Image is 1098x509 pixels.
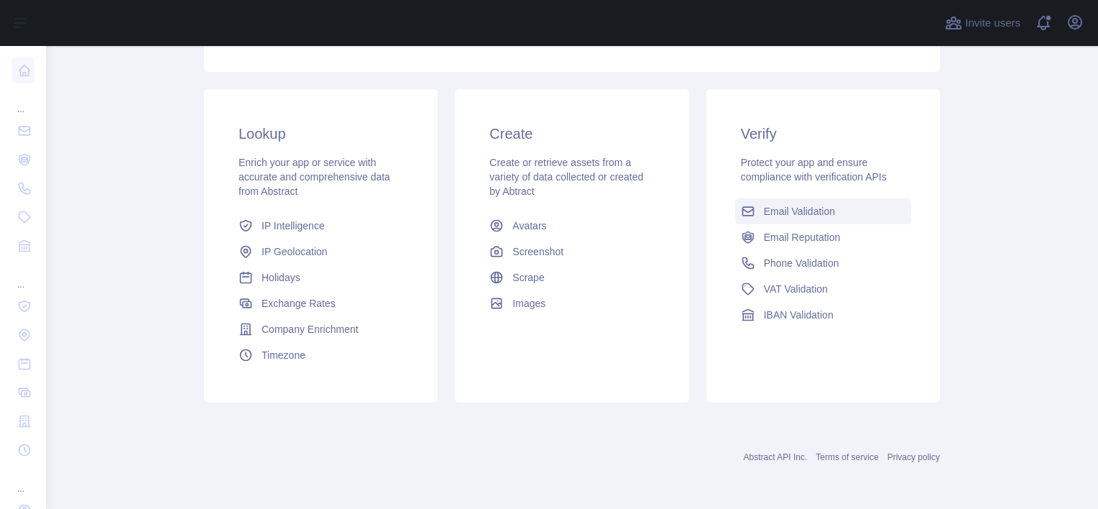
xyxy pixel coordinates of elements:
span: Images [512,296,545,311]
span: IBAN Validation [764,308,834,322]
span: Company Enrichment [262,322,359,336]
span: IP Geolocation [262,244,328,259]
a: Phone Validation [735,250,911,276]
a: IBAN Validation [735,302,911,328]
h3: Lookup [239,124,403,144]
a: Company Enrichment [233,316,409,342]
span: Screenshot [512,244,563,259]
span: Email Reputation [764,230,841,244]
span: VAT Validation [764,282,828,296]
a: VAT Validation [735,276,911,302]
span: Email Validation [764,204,835,219]
h3: Create [489,124,654,144]
button: Invite users [942,12,1023,35]
a: IP Geolocation [233,239,409,265]
a: Terms of service [816,452,878,462]
span: Enrich your app or service with accurate and comprehensive data from Abstract [239,157,390,197]
a: Exchange Rates [233,290,409,316]
span: Exchange Rates [262,296,336,311]
div: ... [11,262,34,290]
h3: Verify [741,124,905,144]
span: IP Intelligence [262,219,325,233]
span: Invite users [965,15,1020,32]
a: Email Validation [735,198,911,224]
span: Holidays [262,270,300,285]
span: Protect your app and ensure compliance with verification APIs [741,157,887,183]
a: Email Reputation [735,224,911,250]
span: Create or retrieve assets from a variety of data collected or created by Abtract [489,157,643,197]
a: Holidays [233,265,409,290]
span: Scrape [512,270,544,285]
a: Images [484,290,660,316]
div: ... [11,86,34,115]
span: Avatars [512,219,546,233]
a: Privacy policy [887,452,940,462]
a: Avatars [484,213,660,239]
a: IP Intelligence [233,213,409,239]
a: Screenshot [484,239,660,265]
div: ... [11,466,34,495]
span: Phone Validation [764,256,839,270]
a: Scrape [484,265,660,290]
a: Timezone [233,342,409,368]
span: Timezone [262,348,305,362]
a: Abstract API Inc. [744,452,808,462]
